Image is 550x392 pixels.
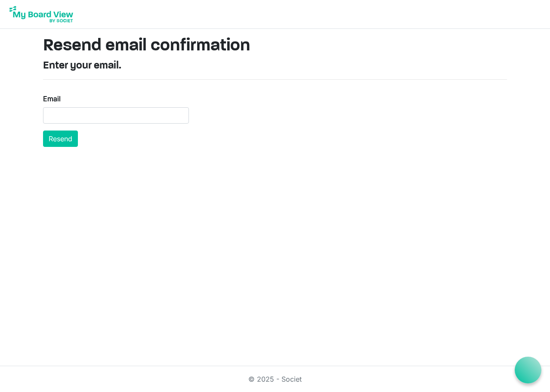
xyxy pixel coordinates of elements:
[7,3,76,25] img: My Board View Logo
[43,60,507,72] h4: Enter your email.
[43,36,507,56] h1: Resend email confirmation
[248,375,302,383] a: © 2025 - Societ
[43,93,61,104] label: Email
[43,131,78,147] button: Resend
